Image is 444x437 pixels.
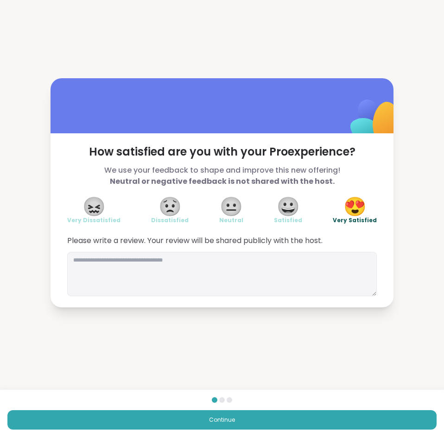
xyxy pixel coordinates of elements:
span: How satisfied are you with your Pro experience? [67,144,377,159]
span: Neutral [219,217,243,224]
span: Please write a review. Your review will be shared publicly with the host. [67,235,377,246]
span: 😀 [277,198,300,215]
span: Satisfied [274,217,302,224]
span: Very Satisfied [333,217,377,224]
span: Continue [209,416,235,424]
span: Very Dissatisfied [67,217,121,224]
span: 😐 [220,198,243,215]
span: We use your feedback to shape and improve this new offering! [67,165,377,187]
span: 😟 [159,198,182,215]
button: Continue [7,410,437,430]
img: ShareWell Logomark [329,75,421,168]
span: Dissatisfied [151,217,189,224]
b: Neutral or negative feedback is not shared with the host. [110,176,335,187]
span: 😖 [82,198,106,215]
span: 😍 [343,198,367,215]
